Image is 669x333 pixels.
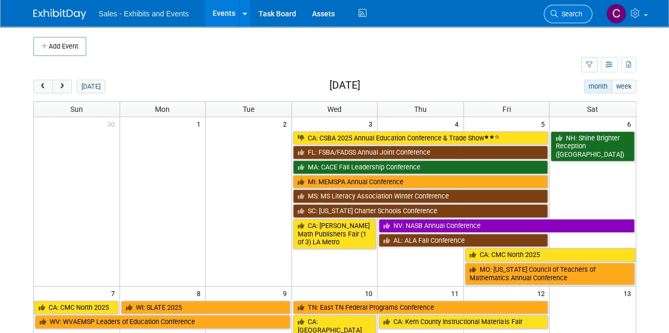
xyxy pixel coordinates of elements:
[33,9,86,20] img: ExhibitDay
[551,131,634,161] a: NH: Shine Brighter Reception ([GEOGRAPHIC_DATA])
[626,117,636,130] span: 6
[502,105,511,113] span: Fri
[99,9,189,18] span: Sales - Exhibits and Events
[465,263,635,284] a: MO: [US_STATE] Council of Teachers of Mathematics Annual Conference
[368,117,377,130] span: 3
[293,219,377,249] a: CA: [PERSON_NAME] Math Publishers Fair (1 of 3) LA Metro
[196,117,205,130] span: 1
[414,105,427,113] span: Thu
[558,10,582,18] span: Search
[282,117,291,130] span: 2
[379,219,634,233] a: NV: NASB Annual Conference
[293,146,548,159] a: FL: FSBA/FADSS Annual Joint Conference
[106,117,120,130] span: 30
[327,105,342,113] span: Wed
[606,4,626,24] img: Christine Lurz
[110,287,120,300] span: 7
[33,80,53,93] button: prev
[121,301,290,315] a: WI: SLATE 2025
[282,287,291,300] span: 9
[293,204,548,218] a: SC: [US_STATE] Charter Schools Conference
[450,287,463,300] span: 11
[293,160,548,174] a: MA: CACE Fall Leadership Conference
[77,80,105,93] button: [DATE]
[584,80,612,93] button: month
[243,105,254,113] span: Tue
[379,234,548,248] a: AL: ALA Fall Conference
[536,287,549,300] span: 12
[544,5,592,23] a: Search
[539,117,549,130] span: 5
[33,37,86,56] button: Add Event
[293,175,548,189] a: MI: MEMSPA Annual Conference
[35,315,290,329] a: WV: WVAEMSP Leaders of Education Conference
[465,248,636,262] a: CA: CMC North 2025
[34,301,118,315] a: CA: CMC North 2025
[196,287,205,300] span: 8
[454,117,463,130] span: 4
[611,80,636,93] button: week
[329,80,360,91] h2: [DATE]
[293,189,548,203] a: MS: MS Literacy Association Winter Conference
[52,80,72,93] button: next
[587,105,598,113] span: Sat
[293,131,548,145] a: CA: CSBA 2025 Annual Education Conference & Trade Show
[155,105,170,113] span: Mon
[293,301,548,315] a: TN: East TN Federal Programs Conference
[379,315,548,329] a: CA: Kern County Instructional Materials Fair
[364,287,377,300] span: 10
[622,287,636,300] span: 13
[70,105,83,113] span: Sun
